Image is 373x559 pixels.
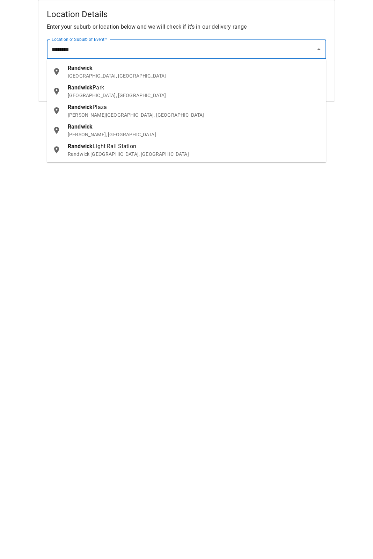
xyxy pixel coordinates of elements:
p: [GEOGRAPHIC_DATA], [GEOGRAPHIC_DATA] [68,92,321,99]
p: [GEOGRAPHIC_DATA], [GEOGRAPHIC_DATA] [68,72,321,79]
span: Randwick [68,65,93,71]
span: Randwick [68,123,93,130]
label: Location or Suburb of Event [52,36,107,42]
span: Light Rail Station [93,143,136,150]
p: [PERSON_NAME][GEOGRAPHIC_DATA], [GEOGRAPHIC_DATA] [68,111,321,118]
p: Enter your suburb or location below and we will check if it's in our delivery range [47,23,326,31]
span: Randwick [68,84,93,91]
span: Randwick [68,104,93,110]
button: Close [314,44,324,54]
span: Park [93,84,104,91]
h5: Location Details [47,9,326,20]
span: Randwick [68,143,93,150]
p: Randwick [GEOGRAPHIC_DATA], [GEOGRAPHIC_DATA] [68,151,321,158]
span: Plaza [93,104,107,110]
p: [PERSON_NAME], [GEOGRAPHIC_DATA] [68,131,321,138]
